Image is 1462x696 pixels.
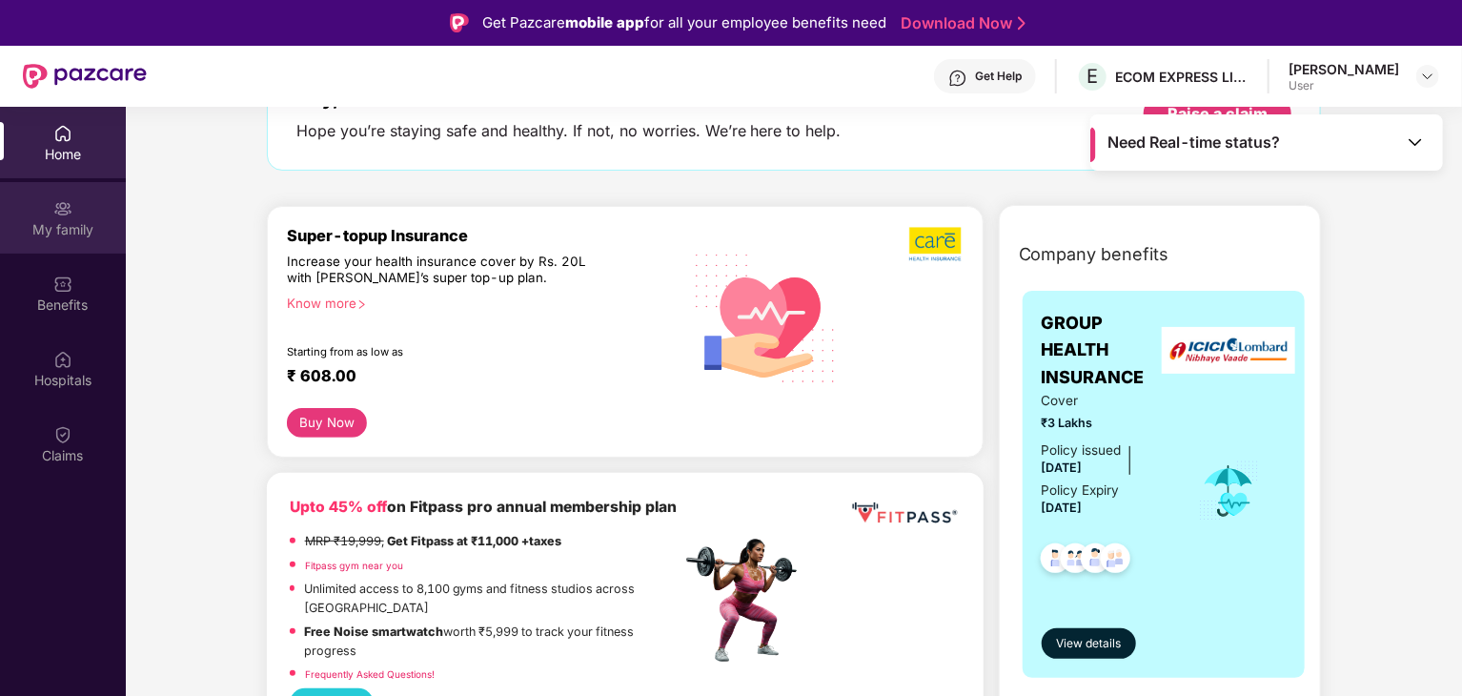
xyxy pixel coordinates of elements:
[901,13,1020,33] a: Download Now
[680,534,814,667] img: fpp.png
[287,226,681,245] div: Super-topup Insurance
[1042,461,1083,475] span: [DATE]
[1056,635,1121,653] span: View details
[304,580,681,618] p: Unlimited access to 8,100 gyms and fitness studios across [GEOGRAPHIC_DATA]
[1052,538,1099,584] img: svg+xml;base64,PHN2ZyB4bWxucz0iaHR0cDovL3d3dy53My5vcmcvMjAwMC9zdmciIHdpZHRoPSI0OC45MTUiIGhlaWdodD...
[482,11,886,34] div: Get Pazcare for all your employee benefits need
[1042,391,1172,411] span: Cover
[1042,440,1122,461] div: Policy issued
[1042,310,1172,391] span: GROUP HEALTH INSURANCE
[53,350,72,369] img: svg+xml;base64,PHN2ZyBpZD0iSG9zcGl0YWxzIiB4bWxucz0iaHR0cDovL3d3dy53My5vcmcvMjAwMC9zdmciIHdpZHRoPS...
[948,69,967,88] img: svg+xml;base64,PHN2ZyBpZD0iSGVscC0zMngzMiIgeG1sbnM9Imh0dHA6Ly93d3cudzMub3JnLzIwMDAvc3ZnIiB3aWR0aD...
[290,498,387,516] b: Upto 45% off
[296,121,842,141] div: Hope you’re staying safe and healthy. If not, no worries. We’re here to help.
[356,299,367,310] span: right
[53,199,72,218] img: svg+xml;base64,PHN2ZyB3aWR0aD0iMjAiIGhlaWdodD0iMjAiIHZpZXdCb3g9IjAgMCAyMCAyMCIgZmlsbD0ibm9uZSIgeG...
[1420,69,1435,84] img: svg+xml;base64,PHN2ZyBpZD0iRHJvcGRvd24tMzJ4MzIiIHhtbG5zPSJodHRwOi8vd3d3LnczLm9yZy8yMDAwL3N2ZyIgd2...
[975,69,1022,84] div: Get Help
[305,560,403,571] a: Fitpass gym near you
[1032,538,1079,584] img: svg+xml;base64,PHN2ZyB4bWxucz0iaHR0cDovL3d3dy53My5vcmcvMjAwMC9zdmciIHdpZHRoPSI0OC45NDMiIGhlaWdodD...
[1198,460,1260,522] img: icon
[1108,133,1281,153] span: Need Real-time status?
[53,275,72,294] img: svg+xml;base64,PHN2ZyBpZD0iQmVuZWZpdHMiIHhtbG5zPSJodHRwOi8vd3d3LnczLm9yZy8yMDAwL3N2ZyIgd2lkdGg9Ij...
[23,64,147,89] img: New Pazcare Logo
[1042,628,1136,659] button: View details
[290,498,677,516] b: on Fitpass pro annual membership plan
[305,534,384,548] del: MRP ₹19,999,
[848,496,960,531] img: fppp.png
[450,13,469,32] img: Logo
[1289,60,1399,78] div: [PERSON_NAME]
[681,231,851,403] img: svg+xml;base64,PHN2ZyB4bWxucz0iaHR0cDovL3d3dy53My5vcmcvMjAwMC9zdmciIHhtbG5zOnhsaW5rPSJodHRwOi8vd3...
[387,534,561,548] strong: Get Fitpass at ₹11,000 +taxes
[1115,68,1249,86] div: ECOM EXPRESS LIMITED
[1072,538,1119,584] img: svg+xml;base64,PHN2ZyB4bWxucz0iaHR0cDovL3d3dy53My5vcmcvMjAwMC9zdmciIHdpZHRoPSI0OC45NDMiIGhlaWdodD...
[1087,65,1099,88] span: E
[565,13,644,31] strong: mobile app
[1018,13,1025,33] img: Stroke
[909,226,964,262] img: b5dec4f62d2307b9de63beb79f102df3.png
[287,366,662,389] div: ₹ 608.00
[1092,538,1139,584] img: svg+xml;base64,PHN2ZyB4bWxucz0iaHR0cDovL3d3dy53My5vcmcvMjAwMC9zdmciIHdpZHRoPSI0OC45NDMiIGhlaWdodD...
[53,425,72,444] img: svg+xml;base64,PHN2ZyBpZD0iQ2xhaW0iIHhtbG5zPSJodHRwOi8vd3d3LnczLm9yZy8yMDAwL3N2ZyIgd2lkdGg9IjIwIi...
[1019,241,1169,268] span: Company benefits
[287,345,600,358] div: Starting from as low as
[305,624,444,639] strong: Free Noise smartwatch
[1042,501,1083,515] span: [DATE]
[1289,78,1399,93] div: User
[1042,481,1120,501] div: Policy Expiry
[287,296,670,309] div: Know more
[1162,327,1295,374] img: insurerLogo
[287,254,599,288] div: Increase your health insurance cover by Rs. 20L with [PERSON_NAME]’s super top-up plan.
[53,124,72,143] img: svg+xml;base64,PHN2ZyBpZD0iSG9tZSIgeG1sbnM9Imh0dHA6Ly93d3cudzMub3JnLzIwMDAvc3ZnIiB3aWR0aD0iMjAiIG...
[1406,133,1425,152] img: Toggle Icon
[305,623,681,661] p: worth ₹5,999 to track your fitness progress
[287,408,368,438] button: Buy Now
[1042,414,1172,433] span: ₹3 Lakhs
[305,668,435,680] a: Frequently Asked Questions!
